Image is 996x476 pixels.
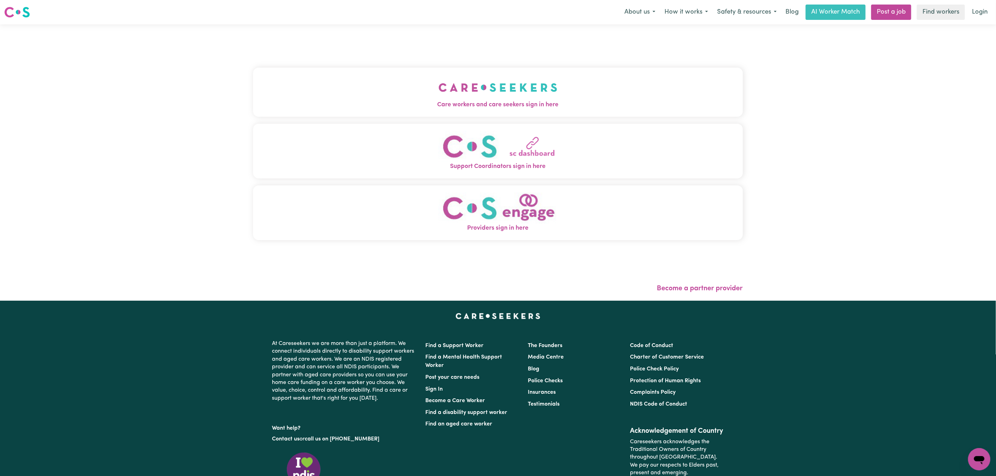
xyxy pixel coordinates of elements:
[806,5,866,20] a: AI Worker Match
[528,390,556,395] a: Insurances
[528,354,564,360] a: Media Centre
[630,427,724,435] h2: Acknowledgement of Country
[968,448,990,470] iframe: Button to launch messaging window, conversation in progress
[253,124,743,178] button: Support Coordinators sign in here
[630,390,676,395] a: Complaints Policy
[630,378,701,384] a: Protection of Human Rights
[528,401,560,407] a: Testimonials
[630,401,687,407] a: NDIS Code of Conduct
[917,5,965,20] a: Find workers
[426,343,484,348] a: Find a Support Worker
[253,224,743,233] span: Providers sign in here
[4,6,30,18] img: Careseekers logo
[426,421,493,427] a: Find an aged care worker
[968,5,992,20] a: Login
[305,436,380,442] a: call us on [PHONE_NUMBER]
[272,432,417,446] p: or
[426,410,508,415] a: Find a disability support worker
[426,386,443,392] a: Sign In
[272,337,417,405] p: At Careseekers we are more than just a platform. We connect individuals directly to disability su...
[660,5,713,20] button: How it works
[713,5,781,20] button: Safety & resources
[4,4,30,20] a: Careseekers logo
[426,398,485,404] a: Become a Care Worker
[272,436,300,442] a: Contact us
[781,5,803,20] a: Blog
[528,366,539,372] a: Blog
[253,68,743,116] button: Care workers and care seekers sign in here
[657,285,743,292] a: Become a partner provider
[253,185,743,240] button: Providers sign in here
[630,366,679,372] a: Police Check Policy
[253,162,743,171] span: Support Coordinators sign in here
[871,5,911,20] a: Post a job
[456,313,540,319] a: Careseekers home page
[253,100,743,109] span: Care workers and care seekers sign in here
[426,375,480,380] a: Post your care needs
[528,343,562,348] a: The Founders
[426,354,502,368] a: Find a Mental Health Support Worker
[630,343,673,348] a: Code of Conduct
[272,422,417,432] p: Want help?
[630,354,704,360] a: Charter of Customer Service
[620,5,660,20] button: About us
[528,378,563,384] a: Police Checks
